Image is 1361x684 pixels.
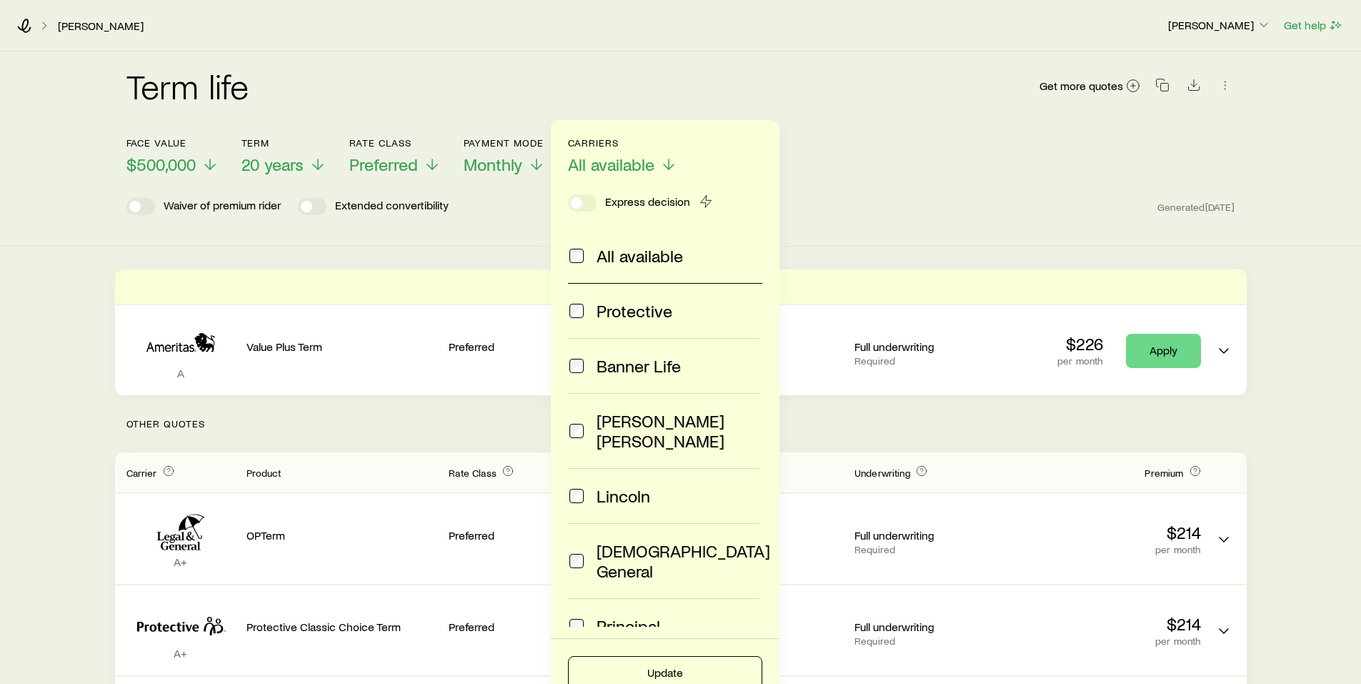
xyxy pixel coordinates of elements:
span: Rate Class [449,467,497,479]
div: Term quotes [115,269,1247,395]
h2: Term life [126,69,249,103]
a: Apply [1126,334,1201,368]
span: Premium [1145,467,1183,479]
button: Term20 years [241,137,326,175]
a: Download CSV [1184,81,1204,94]
p: Protective Classic Choice Term [246,620,438,634]
button: CarriersAll available [568,137,677,175]
span: Product [246,467,281,479]
span: Generated [1157,201,1235,214]
button: [PERSON_NAME] [1167,17,1272,34]
p: $214 [1009,614,1201,634]
p: Full underwriting [854,620,998,634]
span: 20 years [241,154,304,174]
p: [PERSON_NAME] [1168,18,1271,32]
p: A+ [126,555,235,569]
span: Monthly [464,154,522,174]
p: Waiver of premium rider [164,198,281,215]
span: [DATE] [1205,201,1235,214]
p: per month [1057,355,1102,367]
p: Preferred [449,528,592,542]
span: Carrier [126,467,157,479]
p: Required [854,635,998,647]
p: Full underwriting [854,528,998,542]
span: All available [568,154,654,174]
button: Face value$500,000 [126,137,219,175]
p: Full underwriting [854,339,998,354]
span: Preferred [349,154,418,174]
button: Rate ClassPreferred [349,137,441,175]
p: Required [854,355,998,367]
button: Payment ModeMonthly [464,137,545,175]
p: Carriers [568,137,677,149]
p: Other Quotes [115,395,1247,452]
p: A [126,366,235,380]
p: Extended convertibility [335,198,449,215]
p: Face value [126,137,219,149]
p: Preferred [449,339,592,354]
a: [PERSON_NAME] [57,19,144,33]
p: $214 [1009,522,1201,542]
p: $226 [1057,334,1102,354]
p: per month [1009,544,1201,555]
p: OPTerm [246,528,438,542]
span: Get more quotes [1040,80,1123,91]
p: Value Plus Term [246,339,438,354]
p: Required [854,544,998,555]
p: Preferred [449,620,592,634]
p: per month [1009,635,1201,647]
a: Get more quotes [1039,78,1141,94]
button: Get help [1283,17,1344,34]
span: $500,000 [126,154,196,174]
span: Underwriting [854,467,910,479]
p: Rate Class [349,137,441,149]
p: Payment Mode [464,137,545,149]
p: Term [241,137,326,149]
p: A+ [126,646,235,660]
